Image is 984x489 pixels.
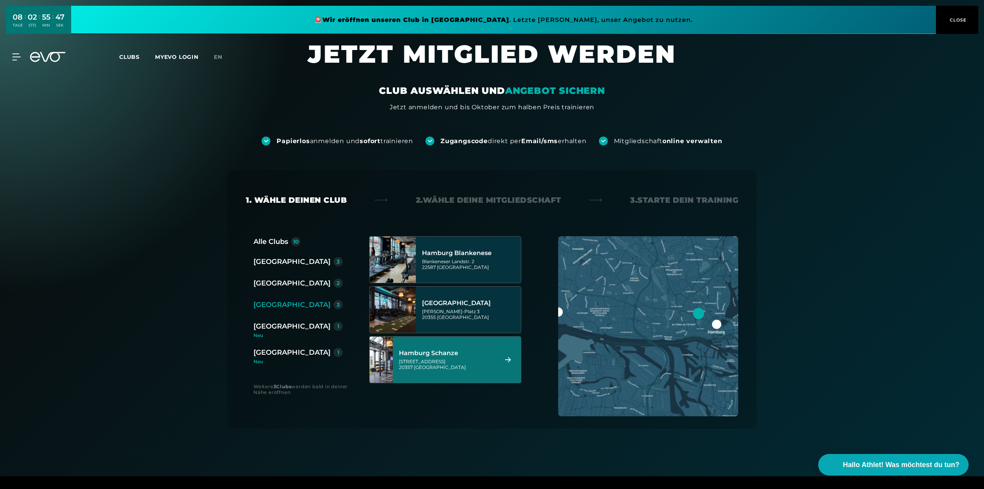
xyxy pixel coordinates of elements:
[254,299,330,310] div: [GEOGRAPHIC_DATA]
[370,287,416,333] img: Hamburg Stadthausbrücke
[521,137,558,145] strong: Email/sms
[39,12,40,33] div: :
[440,137,488,145] strong: Zugangscode
[52,12,53,33] div: :
[558,236,738,416] img: map
[337,259,340,264] div: 3
[614,137,722,145] div: Mitgliedschaft
[254,256,330,267] div: [GEOGRAPHIC_DATA]
[662,137,722,145] strong: online verwalten
[422,259,519,270] div: Blankeneser Landstr. 2 22587 [GEOGRAPHIC_DATA]
[399,349,495,357] div: Hamburg Schanze
[254,333,349,338] div: Neu
[379,85,605,97] div: CLUB AUSWÄHLEN UND
[948,17,967,23] span: CLOSE
[42,23,50,28] div: MIN
[274,384,277,389] strong: 3
[254,384,354,395] div: Weitere werden bald in deiner Nähe eröffnen
[254,321,330,332] div: [GEOGRAPHIC_DATA]
[55,23,65,28] div: SEK
[358,337,404,383] img: Hamburg Schanze
[422,309,519,320] div: [PERSON_NAME]-Platz 3 20355 [GEOGRAPHIC_DATA]
[254,359,343,364] div: Neu
[254,236,288,247] div: Alle Clubs
[276,384,291,389] strong: Clubs
[13,12,23,23] div: 08
[42,12,50,23] div: 55
[28,12,37,23] div: 02
[630,195,738,205] div: 3. Starte dein Training
[277,137,310,145] strong: Papierlos
[843,460,959,470] span: Hallo Athlet! Was möchtest du tun?
[119,53,140,60] span: Clubs
[28,23,37,28] div: STD
[337,350,339,355] div: 1
[337,324,339,329] div: 1
[399,359,495,370] div: [STREET_ADDRESS] 20357 [GEOGRAPHIC_DATA]
[337,302,340,307] div: 3
[390,103,594,112] div: Jetzt anmelden und bis Oktober zum halben Preis trainieren
[119,53,155,60] a: Clubs
[254,278,330,289] div: [GEOGRAPHIC_DATA]
[25,12,26,33] div: :
[214,53,222,60] span: en
[155,53,198,60] a: MYEVO LOGIN
[13,23,23,28] div: TAGE
[277,137,413,145] div: anmelden und trainieren
[55,12,65,23] div: 47
[214,53,232,62] a: en
[360,137,380,145] strong: sofort
[422,299,519,307] div: [GEOGRAPHIC_DATA]
[818,454,969,476] button: Hallo Athlet! Was möchtest du tun?
[246,195,347,205] div: 1. Wähle deinen Club
[440,137,586,145] div: direkt per erhalten
[936,6,978,34] button: CLOSE
[293,239,299,244] div: 10
[370,237,416,283] img: Hamburg Blankenese
[505,85,605,96] em: ANGEBOT SICHERN
[416,195,561,205] div: 2. Wähle deine Mitgliedschaft
[422,249,519,257] div: Hamburg Blankenese
[254,347,330,358] div: [GEOGRAPHIC_DATA]
[337,280,340,286] div: 2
